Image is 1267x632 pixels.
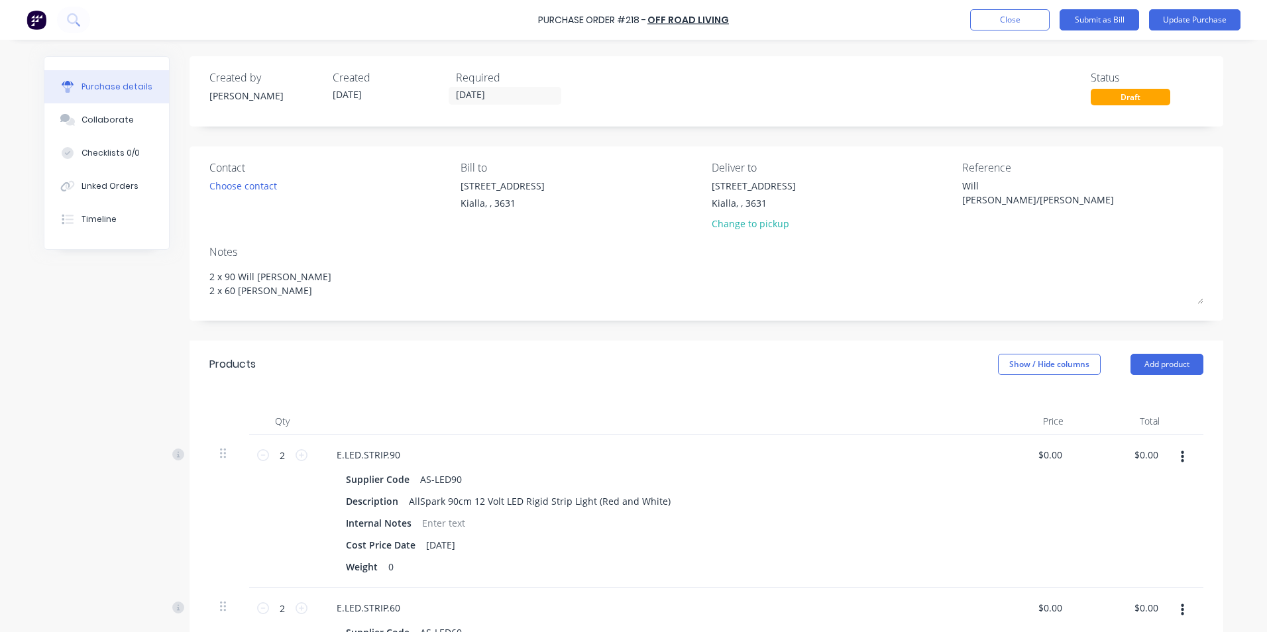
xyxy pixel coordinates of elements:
[404,492,676,511] div: AllSpark 90cm 12 Volt LED Rigid Strip Light (Red and White)
[82,213,117,225] div: Timeline
[1091,70,1203,85] div: Status
[326,445,411,464] div: E.LED.STRIP.90
[712,179,796,193] div: [STREET_ADDRESS]
[712,217,796,231] div: Change to pickup
[538,13,646,27] div: Purchase Order #218 -
[209,356,256,372] div: Products
[383,557,403,576] div: 0
[1130,354,1203,375] button: Add product
[209,70,322,85] div: Created by
[970,9,1050,30] button: Close
[341,470,415,489] div: Supplier Code
[712,196,796,210] div: Kialla, , 3631
[421,535,461,554] div: [DATE]
[44,136,169,170] button: Checklists 0/0
[962,160,1203,176] div: Reference
[978,408,1074,435] div: Price
[1149,9,1240,30] button: Update Purchase
[44,203,169,236] button: Timeline
[209,179,277,193] div: Choose contact
[962,179,1128,209] textarea: Will [PERSON_NAME]/[PERSON_NAME]
[1074,408,1170,435] div: Total
[456,70,569,85] div: Required
[326,598,411,617] div: E.LED.STRIP.60
[998,354,1101,375] button: Show / Hide columns
[82,180,138,192] div: Linked Orders
[712,160,953,176] div: Deliver to
[461,179,545,193] div: [STREET_ADDRESS]
[415,470,467,489] div: AS-LED90
[44,170,169,203] button: Linked Orders
[82,147,140,159] div: Checklists 0/0
[333,70,445,85] div: Created
[209,263,1203,304] textarea: 2 x 90 Will [PERSON_NAME] 2 x 60 [PERSON_NAME]
[209,89,322,103] div: [PERSON_NAME]
[461,160,702,176] div: Bill to
[461,196,545,210] div: Kialla, , 3631
[1091,89,1170,105] div: Draft
[341,513,417,533] div: Internal Notes
[341,492,404,511] div: Description
[44,70,169,103] button: Purchase details
[27,10,46,30] img: Factory
[82,114,134,126] div: Collaborate
[44,103,169,136] button: Collaborate
[341,557,383,576] div: Weight
[249,408,315,435] div: Qty
[1060,9,1139,30] button: Submit as Bill
[647,13,729,26] a: Off Road Living
[209,160,451,176] div: Contact
[209,244,1203,260] div: Notes
[82,81,152,93] div: Purchase details
[341,535,421,554] div: Cost Price Date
